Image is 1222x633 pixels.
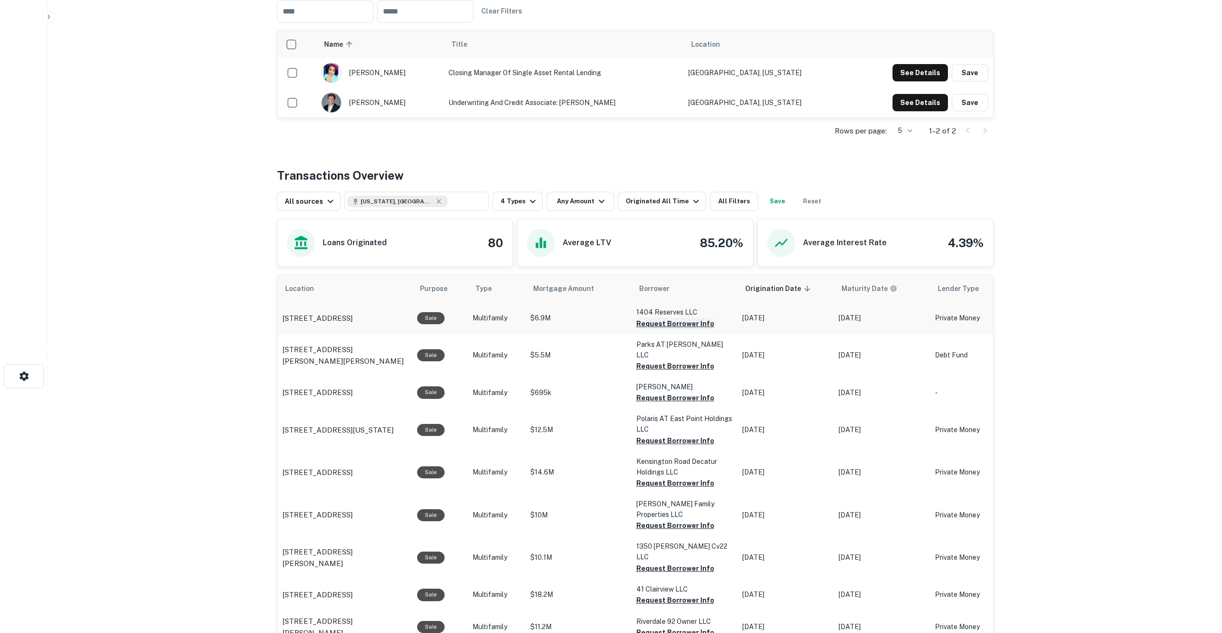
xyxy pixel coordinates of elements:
[948,234,984,251] h4: 4.39%
[493,192,543,211] button: 4 Types
[626,196,702,207] div: Originated All Time
[938,283,979,294] span: Lender Type
[321,92,439,113] div: [PERSON_NAME]
[636,382,733,392] p: [PERSON_NAME]
[839,510,925,520] p: [DATE]
[839,467,925,477] p: [DATE]
[636,499,733,520] p: [PERSON_NAME] Family Properties LLC
[473,590,521,600] p: Multifamily
[277,31,993,118] div: scrollable content
[952,64,988,81] button: Save
[745,283,814,294] span: Origination Date
[533,283,606,294] span: Mortgage Amount
[324,39,355,50] span: Name
[839,425,925,435] p: [DATE]
[488,234,503,251] h4: 80
[935,553,1012,563] p: Private Money
[935,313,1012,323] p: Private Money
[417,621,445,633] div: Sale
[742,313,829,323] p: [DATE]
[742,553,829,563] p: [DATE]
[742,622,829,632] p: [DATE]
[451,39,480,50] span: Title
[530,425,627,435] p: $12.5M
[952,94,988,111] button: Save
[636,594,714,606] button: Request Borrower Info
[322,93,341,112] img: 1651761704842
[282,509,407,521] a: [STREET_ADDRESS]
[803,237,887,249] h6: Average Interest Rate
[444,88,683,118] td: Underwriting and Credit Associate: [PERSON_NAME]
[835,125,887,137] p: Rows per page:
[282,313,407,324] a: [STREET_ADDRESS]
[839,553,925,563] p: [DATE]
[935,425,1012,435] p: Private Money
[417,509,445,521] div: Sale
[412,275,468,302] th: Purpose
[530,590,627,600] p: $18.2M
[636,435,714,447] button: Request Borrower Info
[282,424,394,436] p: [STREET_ADDRESS][US_STATE]
[563,237,611,249] h6: Average LTV
[636,392,714,404] button: Request Borrower Info
[417,552,445,564] div: Sale
[636,477,714,489] button: Request Borrower Info
[935,350,1012,360] p: Debt Fund
[530,622,627,632] p: $11.2M
[742,425,829,435] p: [DATE]
[891,124,914,138] div: 5
[839,350,925,360] p: [DATE]
[841,283,888,294] h6: Maturity Date
[473,425,521,435] p: Multifamily
[285,196,336,207] div: All sources
[444,31,683,58] th: Title
[321,63,439,83] div: [PERSON_NAME]
[282,344,407,367] a: [STREET_ADDRESS][PERSON_NAME][PERSON_NAME]
[285,283,327,294] span: Location
[636,339,733,360] p: Parks AT [PERSON_NAME] LLC
[475,283,504,294] span: Type
[361,197,433,206] span: [US_STATE], [GEOGRAPHIC_DATA]
[935,590,1012,600] p: Private Money
[636,318,714,330] button: Request Borrower Info
[930,275,1017,302] th: Lender Type
[530,313,627,323] p: $6.9M
[893,64,948,81] button: See Details
[323,237,387,249] h6: Loans Originated
[417,466,445,478] div: Sale
[530,388,627,398] p: $695k
[742,350,829,360] p: [DATE]
[935,510,1012,520] p: Private Money
[797,192,828,211] button: Reset
[691,39,720,50] span: Location
[473,313,521,323] p: Multifamily
[473,510,521,520] p: Multifamily
[636,584,733,594] p: 41 Clairview LLC
[417,312,445,324] div: Sale
[277,275,412,302] th: Location
[473,388,521,398] p: Multifamily
[929,125,956,137] p: 1–2 of 2
[636,520,714,531] button: Request Borrower Info
[742,510,829,520] p: [DATE]
[417,589,445,601] div: Sale
[473,622,521,632] p: Multifamily
[417,424,445,436] div: Sale
[935,388,1012,398] p: -
[683,88,850,118] td: [GEOGRAPHIC_DATA], [US_STATE]
[282,546,407,569] a: [STREET_ADDRESS][PERSON_NAME]
[277,192,341,211] button: All sources
[636,360,714,372] button: Request Borrower Info
[618,192,706,211] button: Originated All Time
[473,553,521,563] p: Multifamily
[639,283,670,294] span: Borrower
[282,589,407,601] a: [STREET_ADDRESS]
[834,275,930,302] th: Maturity dates displayed may be estimated. Please contact the lender for the most accurate maturi...
[282,424,407,436] a: [STREET_ADDRESS][US_STATE]
[742,590,829,600] p: [DATE]
[683,58,850,88] td: [GEOGRAPHIC_DATA], [US_STATE]
[473,350,521,360] p: Multifamily
[839,622,925,632] p: [DATE]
